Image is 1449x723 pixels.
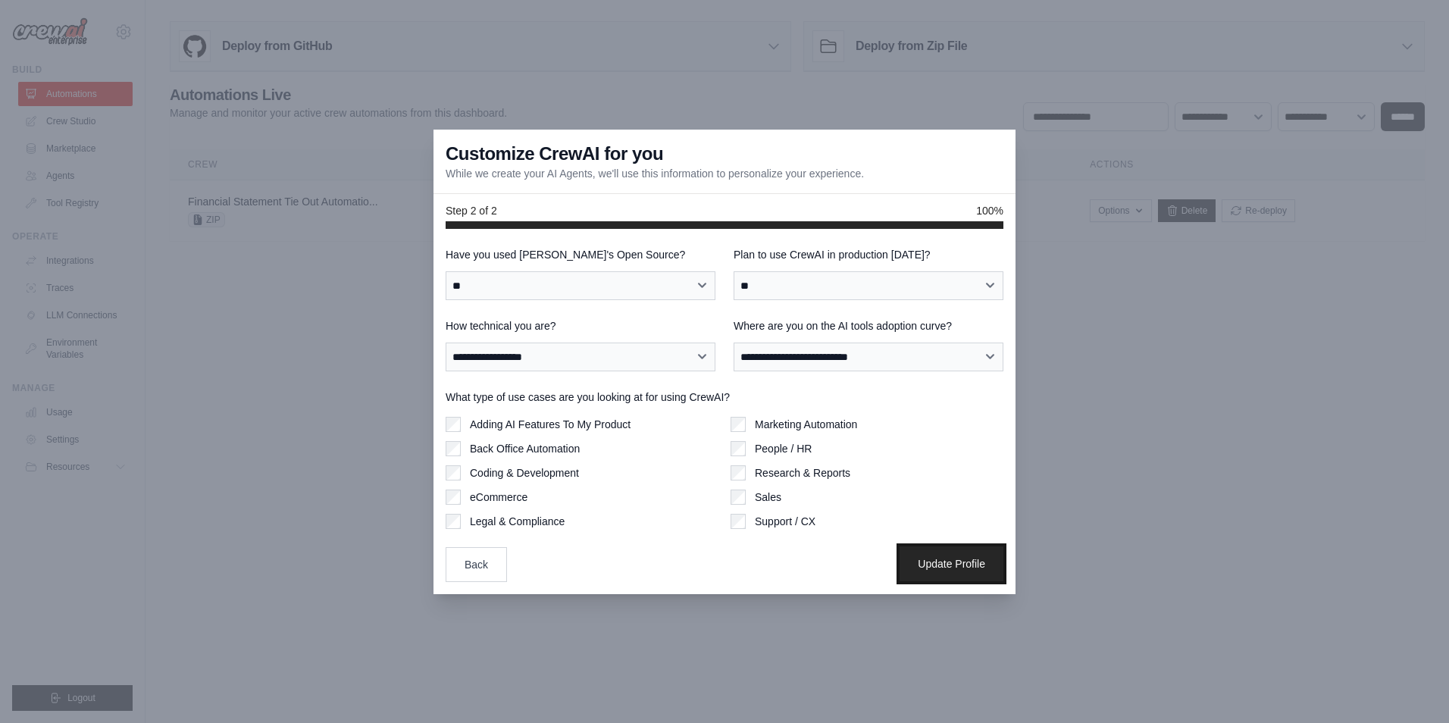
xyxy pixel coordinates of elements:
label: Marketing Automation [755,417,857,432]
label: Back Office Automation [470,441,580,456]
button: Back [446,547,507,582]
span: Step 2 of 2 [446,203,497,218]
label: Coding & Development [470,465,579,480]
label: Sales [755,490,781,505]
label: People / HR [755,441,812,456]
button: Update Profile [900,546,1003,581]
label: How technical you are? [446,318,715,333]
label: Research & Reports [755,465,850,480]
label: Support / CX [755,514,815,529]
label: Have you used [PERSON_NAME]'s Open Source? [446,247,715,262]
label: Adding AI Features To My Product [470,417,631,432]
label: Legal & Compliance [470,514,565,529]
iframe: Chat Widget [1373,650,1449,723]
label: Where are you on the AI tools adoption curve? [734,318,1003,333]
span: 100% [976,203,1003,218]
label: What type of use cases are you looking at for using CrewAI? [446,390,1003,405]
p: While we create your AI Agents, we'll use this information to personalize your experience. [446,166,864,181]
label: eCommerce [470,490,527,505]
label: Plan to use CrewAI in production [DATE]? [734,247,1003,262]
h3: Customize CrewAI for you [446,142,663,166]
